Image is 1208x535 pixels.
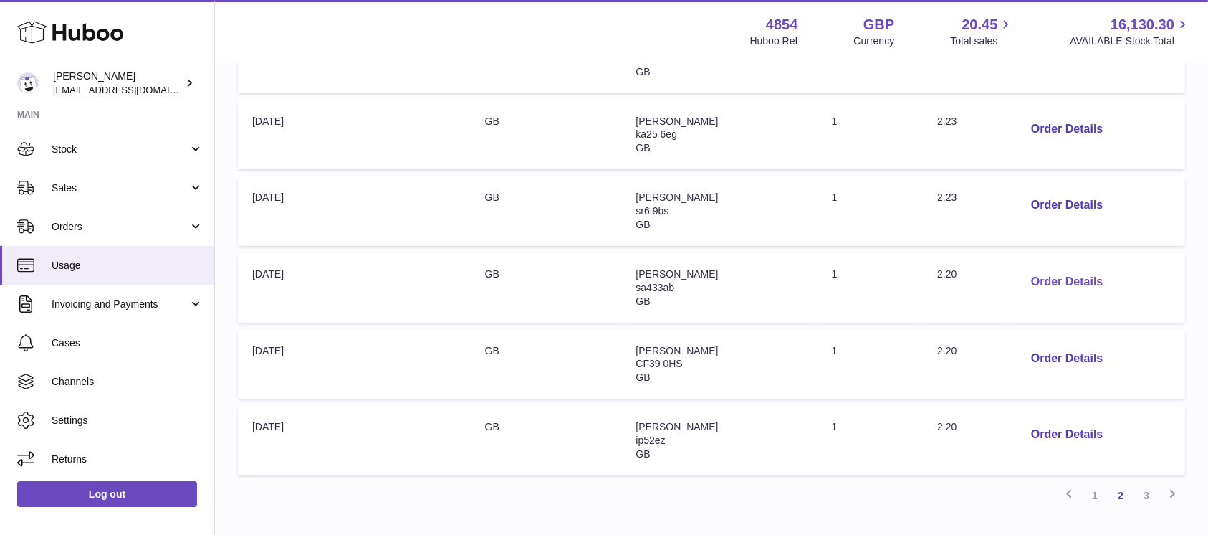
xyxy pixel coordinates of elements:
[962,15,997,34] span: 20.45
[52,375,203,389] span: Channels
[750,34,798,48] div: Huboo Ref
[863,15,894,34] strong: GBP
[818,176,923,246] td: 1
[766,15,798,34] strong: 4854
[238,100,361,170] td: [DATE]
[1082,483,1108,508] a: 1
[1108,483,1133,508] a: 2
[636,358,682,369] span: CF39 0HS
[471,406,622,475] td: GB
[636,142,650,153] span: GB
[636,115,718,127] span: [PERSON_NAME]
[238,406,361,475] td: [DATE]
[471,176,622,246] td: GB
[636,448,650,460] span: GB
[1020,191,1114,220] button: Order Details
[636,52,679,64] span: NW6 5TA
[818,406,923,475] td: 1
[937,268,957,280] span: 2.20
[636,282,674,293] span: sa433ab
[238,253,361,323] td: [DATE]
[1020,115,1114,144] button: Order Details
[52,414,203,427] span: Settings
[937,421,957,432] span: 2.20
[636,435,665,446] span: ip52ez
[17,72,39,94] img: jimleo21@yahoo.gr
[636,371,650,383] span: GB
[937,115,957,127] span: 2.23
[950,34,1014,48] span: Total sales
[1133,483,1159,508] a: 3
[53,84,211,95] span: [EMAIL_ADDRESS][DOMAIN_NAME]
[238,330,361,399] td: [DATE]
[1020,267,1114,297] button: Order Details
[1111,15,1174,34] span: 16,130.30
[937,345,957,356] span: 2.20
[818,253,923,323] td: 1
[53,70,182,97] div: [PERSON_NAME]
[636,295,650,307] span: GB
[52,336,203,350] span: Cases
[636,66,650,77] span: GB
[52,143,188,156] span: Stock
[17,481,197,507] a: Log out
[1070,15,1191,48] a: 16,130.30 AVAILABLE Stock Total
[636,268,718,280] span: [PERSON_NAME]
[52,181,188,195] span: Sales
[636,421,718,432] span: [PERSON_NAME]
[1070,34,1191,48] span: AVAILABLE Stock Total
[636,205,668,217] span: sr6 9bs
[238,176,361,246] td: [DATE]
[52,259,203,273] span: Usage
[1020,344,1114,374] button: Order Details
[471,253,622,323] td: GB
[636,219,650,230] span: GB
[52,298,188,311] span: Invoicing and Payments
[52,220,188,234] span: Orders
[636,191,718,203] span: [PERSON_NAME]
[471,100,622,170] td: GB
[950,15,1014,48] a: 20.45 Total sales
[471,330,622,399] td: GB
[52,453,203,466] span: Returns
[937,191,957,203] span: 2.23
[636,128,677,140] span: ka25 6eg
[818,100,923,170] td: 1
[636,345,718,356] span: [PERSON_NAME]
[1020,420,1114,450] button: Order Details
[818,330,923,399] td: 1
[854,34,895,48] div: Currency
